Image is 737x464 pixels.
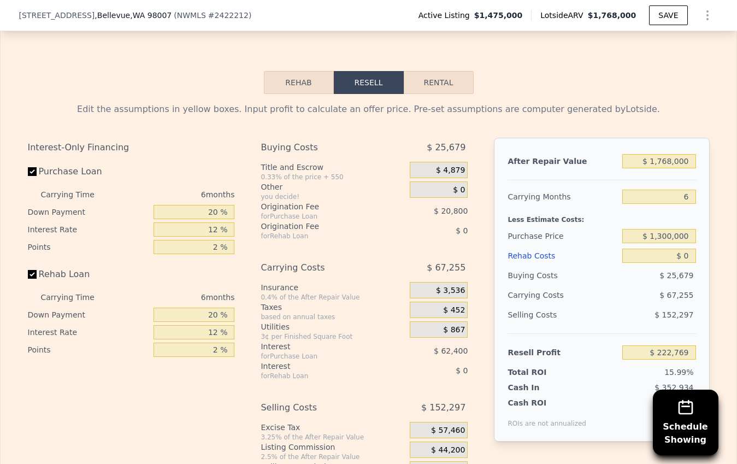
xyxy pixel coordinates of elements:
div: Carrying Costs [261,258,382,278]
div: 2.5% of the After Repair Value [261,453,405,461]
span: $ 152,297 [655,310,693,319]
span: $ 867 [443,325,465,335]
div: 6 months [116,186,235,203]
div: Listing Commission [261,442,405,453]
div: Down Payment [28,203,150,221]
span: $ 3,536 [436,286,465,296]
div: Buying Costs [508,266,618,285]
span: $1,768,000 [588,11,636,20]
div: Carrying Costs [508,285,576,305]
span: $ 152,297 [421,398,465,418]
div: you decide! [261,192,405,201]
div: for Purchase Loan [261,352,382,361]
div: ROIs are not annualized [508,408,586,428]
span: $ 25,679 [659,271,693,280]
span: , WA 98007 [130,11,172,20]
button: Show Options [697,4,718,26]
div: Cash ROI [508,397,586,408]
div: Title and Escrow [261,162,405,173]
span: $ 57,460 [431,426,465,436]
div: for Rehab Loan [261,232,382,240]
label: Rehab Loan [28,265,150,284]
div: Down Payment [28,306,150,324]
span: $ 452 [443,306,465,315]
span: [STREET_ADDRESS] [19,10,95,21]
div: Carrying Time [41,186,112,203]
div: Excise Tax [261,422,405,433]
button: Rehab [264,71,334,94]
div: Interest-Only Financing [28,138,235,157]
span: Active Listing [418,10,474,21]
span: $ 44,200 [431,445,465,455]
input: Purchase Loan [28,167,37,176]
div: Interest Rate [28,221,150,238]
div: Origination Fee [261,221,382,232]
div: Points [28,238,150,256]
div: Utilities [261,321,405,332]
label: Purchase Loan [28,162,150,181]
div: Selling Costs [508,305,618,325]
button: Rental [404,71,474,94]
div: for Rehab Loan [261,372,382,380]
span: , Bellevue [95,10,172,21]
div: ( ) [174,10,251,21]
div: Insurance [261,282,405,293]
div: for Purchase Loan [261,212,382,221]
span: $ 4,879 [436,166,465,175]
div: Less Estimate Costs: [508,207,695,226]
button: ScheduleShowing [653,390,718,455]
span: 15.99% [664,368,693,377]
button: Resell [334,71,404,94]
span: $ 0 [456,366,468,375]
div: After Repair Value [508,151,618,171]
span: # 2422212 [208,11,249,20]
span: $ 67,255 [659,291,693,299]
span: $ 0 [456,226,468,235]
div: Other [261,181,405,192]
div: based on annual taxes [261,313,405,321]
div: Interest [261,361,382,372]
span: $1,475,000 [474,10,523,21]
div: Total ROI [508,367,576,378]
span: $ 20,800 [434,207,468,215]
div: 3¢ per Finished Square Foot [261,332,405,341]
input: Rehab Loan [28,270,37,279]
div: 3.25% of the After Repair Value [261,433,405,442]
div: Selling Costs [261,398,382,418]
span: $ 62,400 [434,346,468,355]
span: $ 352,934 [655,383,693,392]
div: 6 months [116,289,235,306]
div: Purchase Price [508,226,618,246]
span: NWMLS [177,11,206,20]
div: Carrying Months [508,187,618,207]
span: $ 25,679 [427,138,465,157]
div: 0.33% of the price + 550 [261,173,405,181]
div: Buying Costs [261,138,382,157]
span: $ 67,255 [427,258,465,278]
div: Resell Profit [508,343,618,362]
div: Rehab Costs [508,246,618,266]
div: Interest [261,341,382,352]
div: Carrying Time [41,289,112,306]
div: Points [28,341,150,359]
div: 0.4% of the After Repair Value [261,293,405,302]
div: Interest Rate [28,324,150,341]
div: Origination Fee [261,201,382,212]
div: Taxes [261,302,405,313]
span: $ 0 [453,185,465,195]
button: SAVE [649,5,687,25]
span: Lotside ARV [540,10,587,21]
div: Edit the assumptions in yellow boxes. Input profit to calculate an offer price. Pre-set assumptio... [28,103,710,116]
div: Cash In [508,382,576,393]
